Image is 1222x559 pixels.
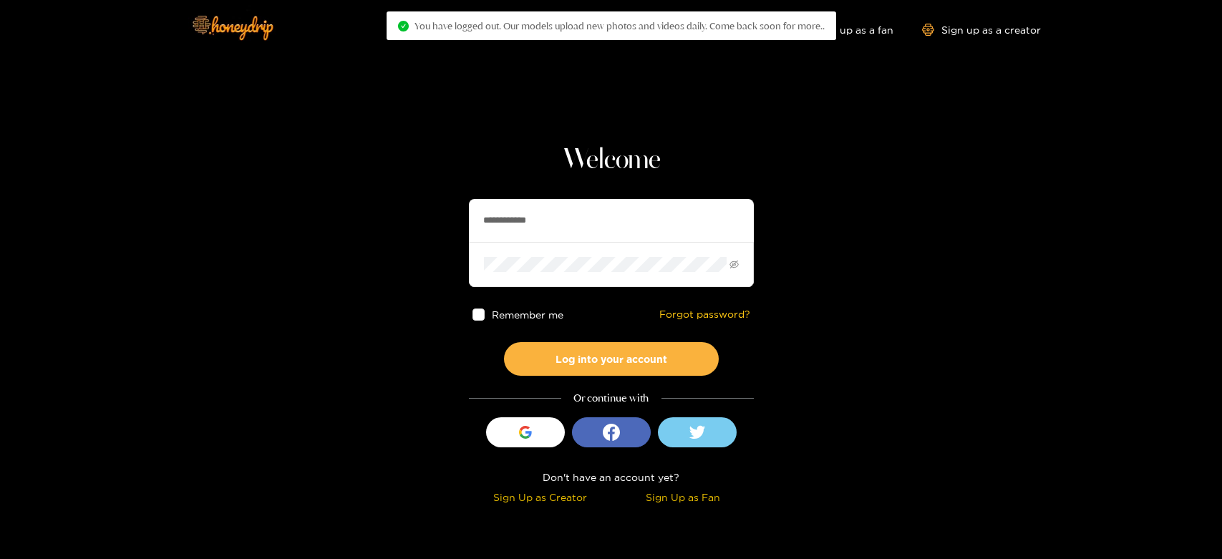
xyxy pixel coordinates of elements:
[491,309,563,320] span: Remember me
[469,143,754,178] h1: Welcome
[504,342,719,376] button: Log into your account
[729,260,739,269] span: eye-invisible
[795,24,893,36] a: Sign up as a fan
[922,24,1041,36] a: Sign up as a creator
[615,489,750,505] div: Sign Up as Fan
[469,390,754,407] div: Or continue with
[414,20,825,31] span: You have logged out. Our models upload new photos and videos daily. Come back soon for more..
[472,489,608,505] div: Sign Up as Creator
[398,21,409,31] span: check-circle
[469,469,754,485] div: Don't have an account yet?
[659,308,750,321] a: Forgot password?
